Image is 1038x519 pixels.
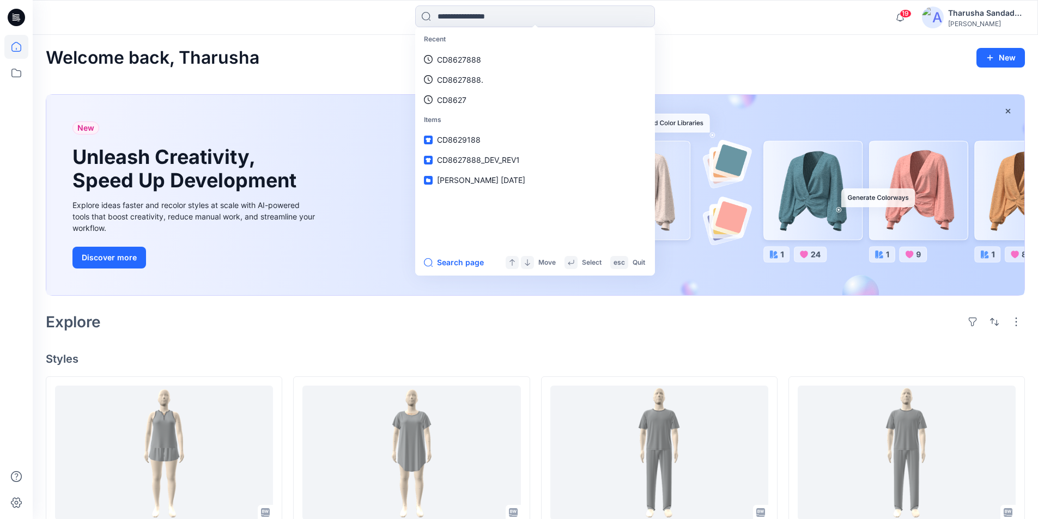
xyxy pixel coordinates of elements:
span: CD8627888_DEV_REV1 [437,155,520,164]
a: [PERSON_NAME] [DATE] [417,170,653,190]
a: CD8627888_DEV_REV1 [417,150,653,170]
button: New [976,48,1025,68]
h2: Explore [46,313,101,331]
p: Move [538,257,556,268]
button: Discover more [72,247,146,268]
a: CD8629188 [417,130,653,150]
span: CD8629188 [437,135,481,144]
h2: Welcome back, Tharusha [46,48,259,68]
a: Discover more [72,247,318,268]
p: CD8627 [437,94,466,106]
p: esc [614,257,625,268]
p: Recent [417,29,653,50]
p: CD8627888 [437,54,481,65]
p: Items [417,110,653,130]
h4: Styles [46,352,1025,365]
img: avatar [922,7,944,28]
span: 19 [900,9,912,18]
a: CD8627888 [417,50,653,70]
span: New [77,121,94,135]
div: [PERSON_NAME] [948,20,1024,28]
p: Quit [633,257,645,268]
div: Explore ideas faster and recolor styles at scale with AI-powered tools that boost creativity, red... [72,199,318,234]
div: Tharusha Sandadeepa [948,7,1024,20]
h1: Unleash Creativity, Speed Up Development [72,145,301,192]
button: Search page [424,256,484,269]
p: CD8627888. [437,74,483,86]
p: Select [582,257,602,268]
span: [PERSON_NAME] [DATE] [437,175,525,185]
a: CD8627888. [417,70,653,90]
a: CD8627 [417,90,653,110]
